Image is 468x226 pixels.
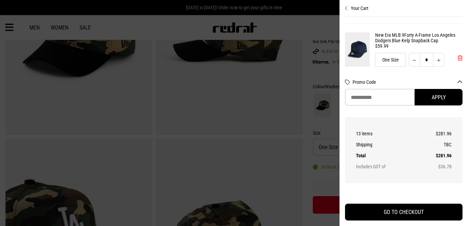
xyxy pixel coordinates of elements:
th: Shipping [356,139,418,150]
button: GO TO CHECKOUT [345,204,463,221]
th: 13 items [356,128,418,139]
div: One Size [375,53,406,67]
button: Apply [415,89,463,105]
button: Open LiveChat chat widget [5,3,26,23]
input: Promo Code [345,89,415,105]
a: New Era MLB 9Forty A-Frame Los Angeles Dodgers Blue Kelp Snapback Cap [375,32,463,43]
button: Move to Wish List [375,71,405,76]
th: Total [356,150,418,161]
img: New Era MLB 9Forty A-Frame Los Angeles Dodgers Blue Kelp Snapback Cap [345,32,370,66]
button: Promo Code [353,79,463,85]
td: TBC [418,139,452,150]
td: $36.78 [418,161,452,172]
iframe: Customer reviews powered by Trustpilot [345,191,463,198]
button: Decrease quantity [409,53,420,67]
td: $281.96 [418,128,452,139]
button: 'Remove from cart [452,49,468,67]
button: Increase quantity [433,53,444,67]
td: $281.96 [418,150,452,161]
th: Includes GST of [356,161,418,172]
input: Quantity [420,53,433,67]
div: $59.99 [375,43,463,49]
